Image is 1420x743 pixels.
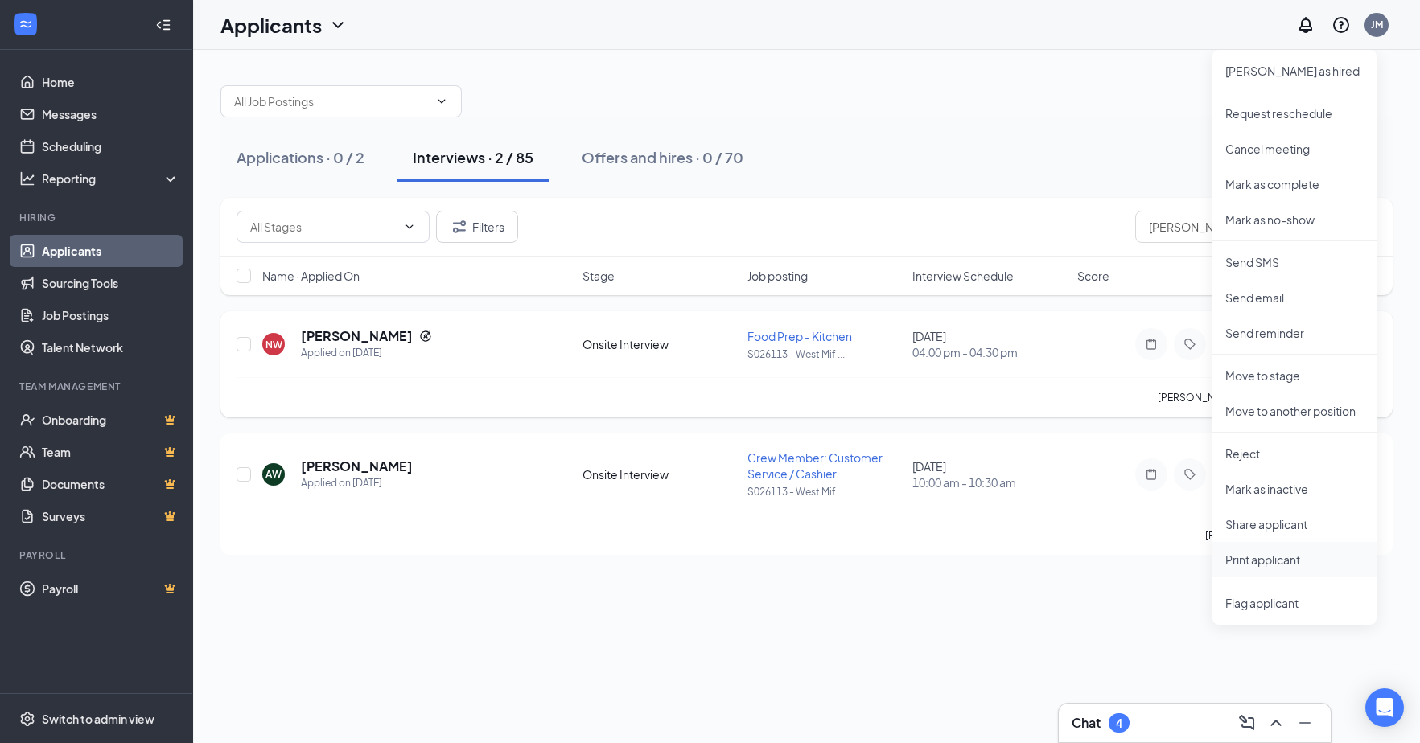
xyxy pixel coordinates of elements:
input: All Job Postings [234,92,429,110]
div: Offers and hires · 0 / 70 [582,147,743,167]
span: Name · Applied On [262,268,360,284]
svg: QuestionInfo [1332,15,1351,35]
button: ChevronUp [1263,710,1289,736]
div: Applied on [DATE] [301,475,413,491]
div: Interviews · 2 / 85 [413,147,533,167]
a: TeamCrown [42,436,179,468]
h5: [PERSON_NAME] [301,327,413,345]
div: Open Intercom Messenger [1365,688,1404,727]
a: Messages [42,98,179,130]
button: Minimize [1292,710,1318,736]
span: Score [1077,268,1109,284]
p: Send reminder [1225,325,1364,341]
input: Search in interviews [1135,211,1377,243]
svg: WorkstreamLogo [18,16,34,32]
div: Onsite Interview [582,466,738,482]
svg: Analysis [19,170,35,187]
div: JM [1371,18,1383,31]
a: Home [42,66,179,98]
svg: Note [1142,468,1161,481]
svg: ChevronDown [435,95,448,108]
a: PayrollCrown [42,573,179,605]
span: Stage [582,268,615,284]
p: S026113 - West Mif ... [747,347,903,361]
p: [PERSON_NAME] has applied more than . [1158,391,1377,404]
a: DocumentsCrown [42,468,179,500]
svg: Tag [1180,338,1200,351]
svg: Notifications [1296,15,1315,35]
svg: ChevronDown [328,15,348,35]
div: [DATE] [912,328,1068,360]
a: Scheduling [42,130,179,162]
div: Onsite Interview [582,336,738,352]
a: OnboardingCrown [42,404,179,436]
svg: Tag [1180,468,1200,481]
a: Talent Network [42,331,179,363]
div: [DATE] [912,458,1068,491]
span: 04:00 pm - 04:30 pm [912,344,1068,360]
a: Applicants [42,235,179,267]
div: Team Management [19,380,176,393]
svg: Settings [19,711,35,727]
svg: Minimize [1295,713,1315,733]
div: NW [265,338,282,351]
svg: Collapse [155,17,171,33]
svg: ChevronUp [1266,713,1286,733]
svg: ChevronDown [403,220,416,233]
div: AW [265,467,282,481]
input: All Stages [250,218,397,236]
div: 4 [1116,716,1122,730]
span: Food Prep - Kitchen [747,329,852,343]
div: Applied on [DATE] [301,345,432,361]
svg: Filter [450,217,469,236]
span: Job posting [747,268,808,284]
svg: Reapply [419,330,432,343]
span: 10:00 am - 10:30 am [912,474,1068,491]
div: Applications · 0 / 2 [237,147,364,167]
button: ComposeMessage [1234,710,1260,736]
p: [PERSON_NAME] interviewed . [1205,528,1377,542]
svg: Note [1142,338,1161,351]
span: Interview Schedule [912,268,1014,284]
div: Payroll [19,548,176,562]
a: SurveysCrown [42,500,179,532]
h3: Chat [1072,714,1101,732]
div: Hiring [19,211,176,224]
div: Switch to admin view [42,711,154,727]
div: Reporting [42,170,180,187]
a: Job Postings [42,299,179,331]
h5: [PERSON_NAME] [301,458,413,475]
span: Crew Member: Customer Service / Cashier [747,450,883,481]
p: S026113 - West Mif ... [747,485,903,499]
h1: Applicants [220,11,322,39]
a: Sourcing Tools [42,267,179,299]
svg: ComposeMessage [1237,713,1257,733]
button: Filter Filters [436,211,518,243]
